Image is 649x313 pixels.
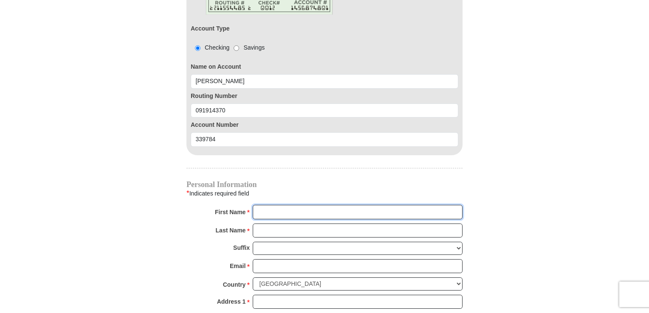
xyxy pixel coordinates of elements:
label: Name on Account [191,62,458,71]
strong: First Name [215,206,245,218]
strong: Address 1 [217,296,246,307]
label: Account Type [191,24,230,33]
div: Indicates required field [186,188,463,199]
h4: Personal Information [186,181,463,188]
strong: Email [230,260,245,272]
strong: Country [223,279,246,291]
strong: Suffix [233,242,250,254]
label: Routing Number [191,92,458,101]
strong: Last Name [216,224,246,236]
div: Checking Savings [191,43,265,52]
label: Account Number [191,120,458,129]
